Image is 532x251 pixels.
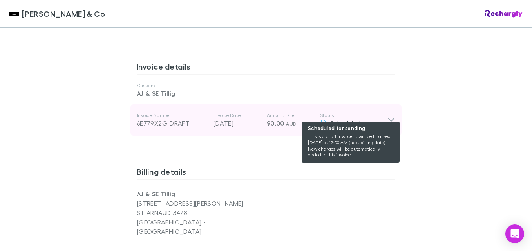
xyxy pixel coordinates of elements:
p: [DATE] [214,118,261,128]
p: Invoice Date [214,112,261,118]
p: [GEOGRAPHIC_DATA] - [GEOGRAPHIC_DATA] [137,217,266,236]
div: Open Intercom Messenger [505,224,524,243]
div: Invoice Number6E779X2G-DRAFTInvoice Date[DATE]Amount Due90.00 AUDStatus [130,104,402,136]
span: [PERSON_NAME] & Co [22,8,105,20]
span: AUD [286,121,297,127]
p: [STREET_ADDRESS][PERSON_NAME] [137,199,266,208]
img: Rechargly Logo [485,10,523,18]
div: 6E779X2G-DRAFT [137,118,207,128]
p: AJ & SE Tillig [137,189,266,199]
p: Invoice Number [137,112,207,118]
img: Shaddock & Co's Logo [9,9,19,18]
p: AJ & SE Tillig [137,89,395,98]
p: ST ARNAUD 3478 [137,208,266,217]
span: Scheduled [330,119,360,127]
p: Status [320,112,387,118]
p: Customer [137,82,395,89]
span: 90.00 [267,119,284,127]
h3: Billing details [137,167,395,179]
p: Amount Due [267,112,314,118]
h3: Invoice details [137,62,395,74]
